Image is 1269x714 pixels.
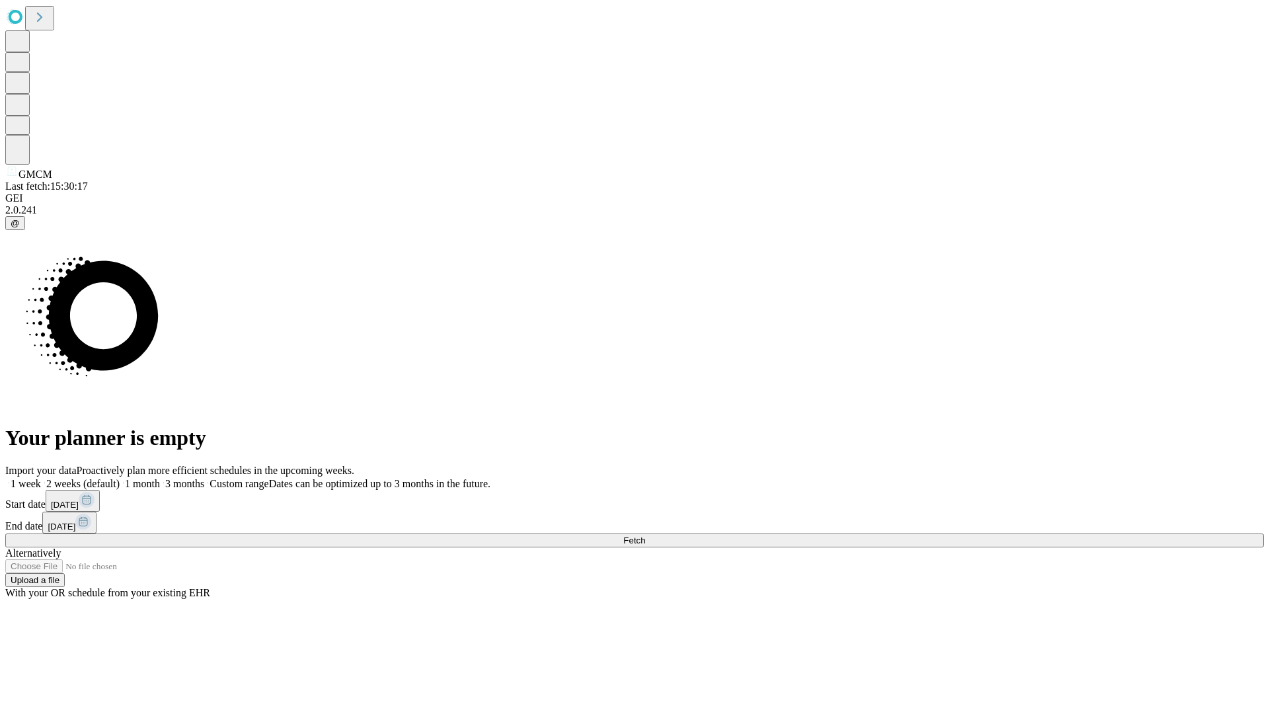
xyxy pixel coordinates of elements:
[210,478,268,489] span: Custom range
[11,218,20,228] span: @
[5,512,1264,534] div: End date
[5,216,25,230] button: @
[19,169,52,180] span: GMCM
[5,192,1264,204] div: GEI
[623,535,645,545] span: Fetch
[77,465,354,476] span: Proactively plan more efficient schedules in the upcoming weeks.
[46,478,120,489] span: 2 weeks (default)
[165,478,204,489] span: 3 months
[48,522,75,532] span: [DATE]
[5,587,210,598] span: With your OR schedule from your existing EHR
[269,478,490,489] span: Dates can be optimized up to 3 months in the future.
[5,426,1264,450] h1: Your planner is empty
[125,478,160,489] span: 1 month
[5,573,65,587] button: Upload a file
[11,478,41,489] span: 1 week
[5,180,88,192] span: Last fetch: 15:30:17
[5,490,1264,512] div: Start date
[5,204,1264,216] div: 2.0.241
[51,500,79,510] span: [DATE]
[5,465,77,476] span: Import your data
[42,512,96,534] button: [DATE]
[46,490,100,512] button: [DATE]
[5,534,1264,547] button: Fetch
[5,547,61,559] span: Alternatively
